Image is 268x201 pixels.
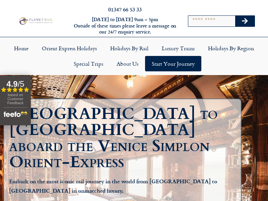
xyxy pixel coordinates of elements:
a: Start your Journey [145,56,201,71]
h1: [GEOGRAPHIC_DATA] to [GEOGRAPHIC_DATA] aboard the Venice Simplon Orient-Express [9,106,239,170]
a: Luxury Trains [155,41,201,56]
img: Planet Rail Train Holidays Logo [18,16,54,25]
a: Home [7,41,35,56]
a: Holidays by Region [201,41,261,56]
button: Search [235,16,255,26]
strong: Embark on the most iconic rail journey in the world from [GEOGRAPHIC_DATA] to [GEOGRAPHIC_DATA] i... [9,177,217,194]
a: About Us [110,56,145,71]
a: Holidays by Rail [104,41,155,56]
a: 01347 66 53 33 [108,5,142,13]
nav: Menu [3,41,265,71]
a: Special Trips [67,56,110,71]
h6: [DATE] to [DATE] 9am – 5pm Outside of these times please leave a message on our 24/7 enquiry serv... [73,16,177,35]
a: Orient Express Holidays [35,41,104,56]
